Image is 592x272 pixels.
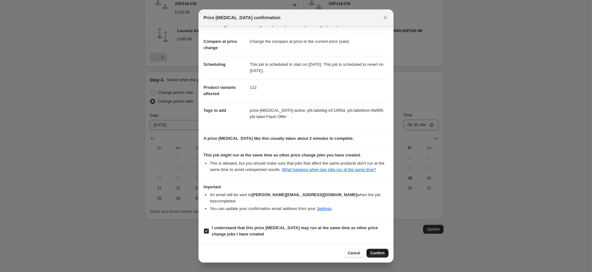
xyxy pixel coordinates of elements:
[282,167,376,172] a: What happens when two jobs run at the same time?
[210,206,388,212] li: You can update your confirmation email address from your .
[212,225,378,236] b: I understand that this price [MEDICAL_DATA] may run at the same time as other price change jobs I...
[348,251,360,256] span: Cancel
[204,39,237,50] span: Compare at price change
[210,192,388,204] li: An email will be sent to when the job has completed .
[250,33,388,50] dd: Change the compare at price to the current price (sale)
[204,85,236,96] span: Product variants affected
[204,108,226,113] span: Tags to add
[204,184,388,190] h3: Important
[317,206,332,211] a: Settings
[252,192,357,197] b: [PERSON_NAME][EMAIL_ADDRESS][DOMAIN_NAME]
[366,249,388,258] button: Confirm
[381,13,390,22] button: Close
[204,14,281,21] span: Price [MEDICAL_DATA] confirmation
[250,56,388,79] dd: This job is scheduled to start on [DATE]. This job is scheduled to revert on [DATE].
[204,153,361,157] b: This job might run at the same time as other price change jobs you have created.
[204,62,226,67] span: Scheduling
[250,79,388,96] dd: 112
[344,249,364,258] button: Cancel
[250,102,388,125] dd: price-[MEDICAL_DATA]-active, pfs:labelbg-#C1995d, pfs:labeltext-#faf9f9, pfs:label-Flash Offer
[370,251,385,256] span: Confirm
[204,136,354,141] b: A price [MEDICAL_DATA] like this usually takes about 2 minutes to complete.
[210,160,388,173] li: This is allowed, but you should make sure that jobs that affect the same products don ' t run at ...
